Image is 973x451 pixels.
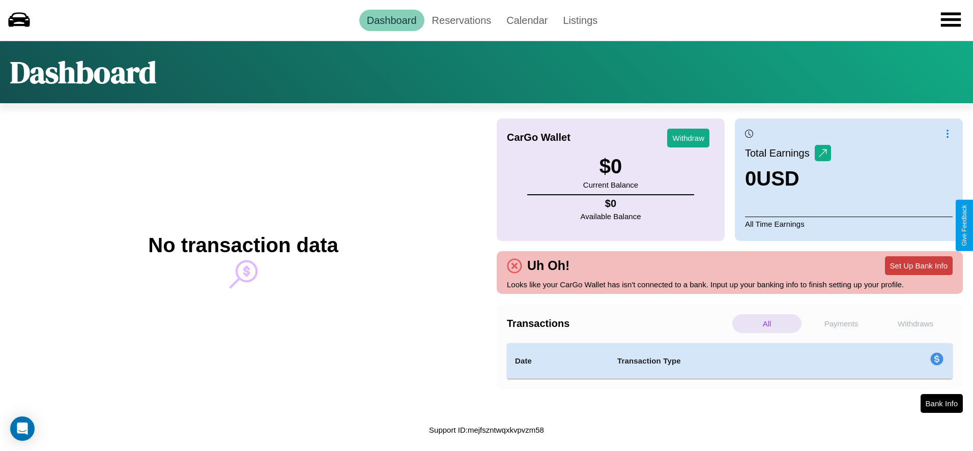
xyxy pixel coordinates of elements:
[555,10,605,31] a: Listings
[745,167,831,190] h3: 0 USD
[522,258,575,273] h4: Uh Oh!
[359,10,424,31] a: Dashboard
[515,355,601,367] h4: Date
[961,205,968,246] div: Give Feedback
[148,234,338,257] h2: No transaction data
[507,278,953,291] p: Looks like your CarGo Wallet has isn't connected to a bank. Input up your banking info to finish ...
[429,423,544,437] p: Support ID: mejfszntwqxkvpvzm58
[807,314,876,333] p: Payments
[667,129,709,147] button: Withdraw
[507,343,953,379] table: simple table
[921,394,963,413] button: Bank Info
[732,314,802,333] p: All
[617,355,847,367] h4: Transaction Type
[10,51,156,93] h1: Dashboard
[507,132,570,143] h4: CarGo Wallet
[507,318,730,329] h4: Transactions
[745,217,953,231] p: All Time Earnings
[885,256,953,275] button: Set Up Bank Info
[581,209,641,223] p: Available Balance
[10,416,35,441] div: Open Intercom Messenger
[499,10,555,31] a: Calendar
[881,314,950,333] p: Withdraws
[745,144,815,162] p: Total Earnings
[583,178,638,192] p: Current Balance
[581,198,641,209] h4: $ 0
[583,155,638,178] h3: $ 0
[424,10,499,31] a: Reservations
